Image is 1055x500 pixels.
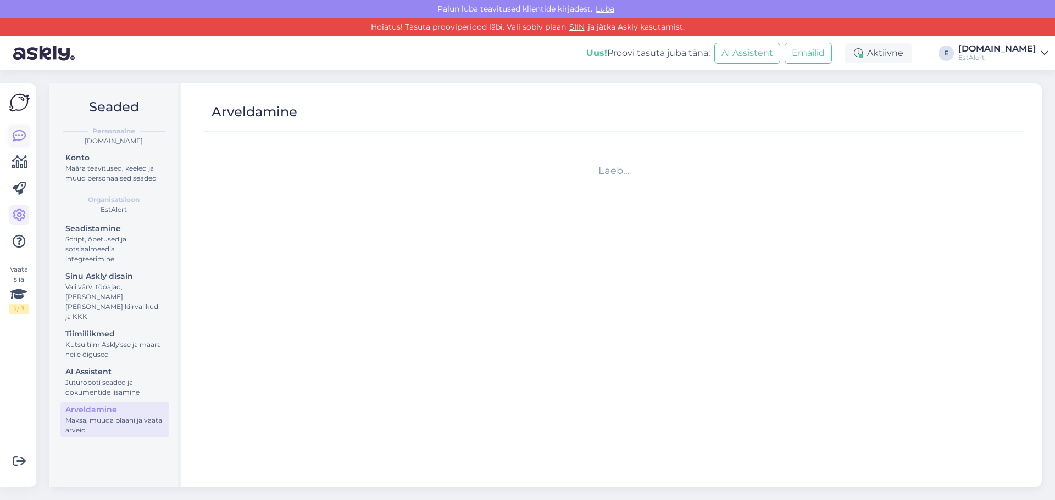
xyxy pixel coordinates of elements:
a: SIIN [566,22,588,32]
div: Juturoboti seaded ja dokumentide lisamine [65,378,164,397]
div: Määra teavitused, keeled ja muud personaalsed seaded [65,164,164,183]
a: [DOMAIN_NAME]EstAlert [958,44,1048,62]
a: TiimiliikmedKutsu tiim Askly'sse ja määra neile õigused [60,327,169,361]
a: SeadistamineScript, õpetused ja sotsiaalmeedia integreerimine [60,221,169,266]
div: Aktiivne [845,43,912,63]
div: Konto [65,152,164,164]
div: Arveldamine [212,102,297,122]
a: ArveldamineMaksa, muuda plaani ja vaata arveid [60,402,169,437]
div: Arveldamine [65,404,164,415]
h2: Seaded [58,97,169,117]
div: EstAlert [58,205,169,215]
div: Vaata siia [9,265,29,314]
div: Seadistamine [65,223,164,234]
div: [DOMAIN_NAME] [58,136,169,146]
b: Organisatsioon [88,195,140,205]
div: Laeb... [208,164,1020,178]
b: Personaalne [92,126,135,136]
button: Emailid [785,43,832,64]
div: Kutsu tiim Askly'sse ja määra neile õigused [65,340,164,359]
div: EstAlert [958,53,1036,62]
div: E [939,46,954,61]
b: Uus! [586,48,607,58]
span: Luba [592,4,618,14]
div: 2 / 3 [9,304,29,314]
div: AI Assistent [65,366,164,378]
div: Maksa, muuda plaani ja vaata arveid [65,415,164,435]
button: AI Assistent [714,43,780,64]
img: Askly Logo [9,92,30,113]
div: Proovi tasuta juba täna: [586,47,710,60]
div: Tiimiliikmed [65,328,164,340]
div: Vali värv, tööajad, [PERSON_NAME], [PERSON_NAME] kiirvalikud ja KKK [65,282,164,322]
a: Sinu Askly disainVali värv, tööajad, [PERSON_NAME], [PERSON_NAME] kiirvalikud ja KKK [60,269,169,323]
div: [DOMAIN_NAME] [958,44,1036,53]
div: Script, õpetused ja sotsiaalmeedia integreerimine [65,234,164,264]
a: KontoMäära teavitused, keeled ja muud personaalsed seaded [60,150,169,185]
a: AI AssistentJuturoboti seaded ja dokumentide lisamine [60,364,169,399]
div: Sinu Askly disain [65,271,164,282]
